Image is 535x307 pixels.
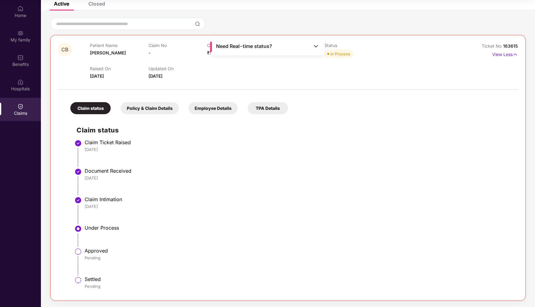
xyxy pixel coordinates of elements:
[85,255,512,261] div: Pending
[85,147,512,152] div: [DATE]
[74,168,82,175] img: svg+xml;base64,PHN2ZyBpZD0iU3RlcC1Eb25lLTMyeDMyIiB4bWxucz0iaHR0cDovL3d3dy53My5vcmcvMjAwMC9zdmciIH...
[324,43,383,48] p: Status
[195,21,200,26] img: svg+xml;base64,PHN2ZyBpZD0iU2VhcmNoLTMyeDMyIiB4bWxucz0iaHR0cDovL3d3dy53My5vcmcvMjAwMC9zdmciIHdpZH...
[85,196,512,202] div: Claim Intimation
[90,66,148,71] p: Raised On
[85,175,512,181] div: [DATE]
[503,43,518,49] span: 163615
[148,50,151,55] span: -
[148,66,207,71] p: Updated On
[148,73,162,79] span: [DATE]
[90,73,104,79] span: [DATE]
[70,102,111,114] div: Claim status
[188,102,238,114] div: Employee Details
[492,50,518,58] p: View Less
[482,43,503,49] span: Ticket No
[85,168,512,174] div: Document Received
[17,6,24,12] img: svg+xml;base64,PHN2ZyBpZD0iSG9tZSIgeG1sbnM9Imh0dHA6Ly93d3cudzMub3JnLzIwMDAvc3ZnIiB3aWR0aD0iMjAiIG...
[207,50,225,55] span: ₹35,200
[74,225,82,232] img: svg+xml;base64,PHN2ZyBpZD0iU3RlcC1BY3RpdmUtMzJ4MzIiIHhtbG5zPSJodHRwOi8vd3d3LnczLm9yZy8yMDAwL3N2Zy...
[74,197,82,204] img: svg+xml;base64,PHN2ZyBpZD0iU3RlcC1Eb25lLTMyeDMyIiB4bWxucz0iaHR0cDovL3d3dy53My5vcmcvMjAwMC9zdmciIH...
[17,79,24,85] img: svg+xml;base64,PHN2ZyBpZD0iSG9zcGl0YWxzIiB4bWxucz0iaHR0cDovL3d3dy53My5vcmcvMjAwMC9zdmciIHdpZHRoPS...
[77,125,512,135] h2: Claim status
[85,283,512,289] div: Pending
[85,248,512,254] div: Approved
[90,50,126,55] span: [PERSON_NAME]
[121,102,179,114] div: Policy & Claim Details
[17,30,24,36] img: svg+xml;base64,PHN2ZyB3aWR0aD0iMjAiIGhlaWdodD0iMjAiIHZpZXdCb3g9IjAgMCAyMCAyMCIgZmlsbD0ibm9uZSIgeG...
[313,43,319,49] img: Toggle Icon
[17,103,24,110] img: svg+xml;base64,PHN2ZyBpZD0iQ2xhaW0iIHhtbG5zPSJodHRwOi8vd3d3LnczLm9yZy8yMDAwL3N2ZyIgd2lkdGg9IjIwIi...
[330,51,350,57] div: In Process
[513,51,518,58] img: svg+xml;base64,PHN2ZyB4bWxucz0iaHR0cDovL3d3dy53My5vcmcvMjAwMC9zdmciIHdpZHRoPSIxNyIgaGVpZ2h0PSIxNy...
[88,1,105,7] div: Closed
[74,248,82,255] img: svg+xml;base64,PHN2ZyBpZD0iU3RlcC1QZW5kaW5nLTMyeDMyIiB4bWxucz0iaHR0cDovL3d3dy53My5vcmcvMjAwMC9zdm...
[17,54,24,61] img: svg+xml;base64,PHN2ZyBpZD0iQmVuZWZpdHMiIHhtbG5zPSJodHRwOi8vd3d3LnczLm9yZy8yMDAwL3N2ZyIgd2lkdGg9Ij...
[216,43,272,50] span: Need Real-time status?
[85,225,512,231] div: Under Process
[90,43,148,48] p: Patient Name
[248,102,288,114] div: TPA Details
[148,43,207,48] p: Claim No
[74,276,82,284] img: svg+xml;base64,PHN2ZyBpZD0iU3RlcC1QZW5kaW5nLTMyeDMyIiB4bWxucz0iaHR0cDovL3d3dy53My5vcmcvMjAwMC9zdm...
[61,47,68,52] span: CB
[85,276,512,282] div: Settled
[74,140,82,147] img: svg+xml;base64,PHN2ZyBpZD0iU3RlcC1Eb25lLTMyeDMyIiB4bWxucz0iaHR0cDovL3d3dy53My5vcmcvMjAwMC9zdmciIH...
[85,139,512,145] div: Claim Ticket Raised
[54,1,69,7] div: Active
[207,43,266,48] p: Claim Amount
[85,204,512,209] div: [DATE]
